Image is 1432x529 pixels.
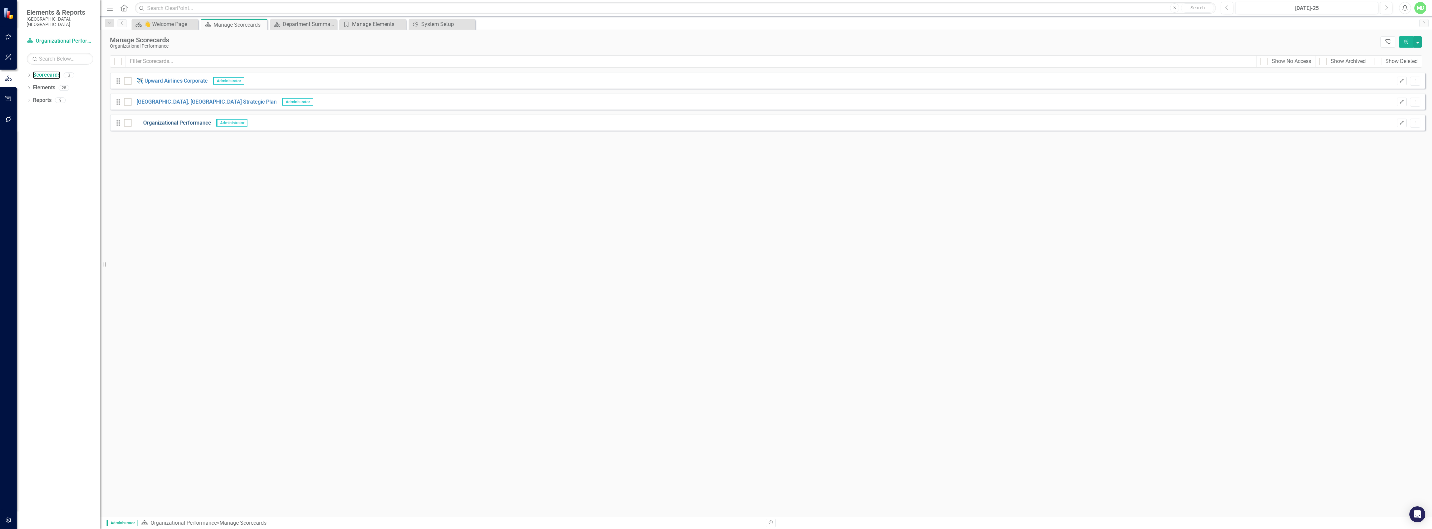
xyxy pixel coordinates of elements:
[126,55,1256,68] input: Filter Scorecards...
[59,85,69,91] div: 28
[213,77,244,85] span: Administrator
[107,520,138,526] span: Administrator
[352,20,404,28] div: Manage Elements
[410,20,474,28] a: System Setup
[33,84,55,92] a: Elements
[1385,58,1418,65] div: Show Deleted
[132,119,211,127] a: Organizational Performance
[282,98,313,106] span: Administrator
[1191,5,1205,10] span: Search
[133,20,196,28] a: 👋 Welcome Page
[132,77,208,85] a: ✈️ Upward Airlines Corporate
[213,21,266,29] div: Manage Scorecards
[1331,58,1366,65] div: Show Archived
[27,53,93,65] input: Search Below...
[27,37,93,45] a: Organizational Performance
[33,97,52,104] a: Reports
[144,20,196,28] div: 👋 Welcome Page
[27,8,93,16] span: Elements & Reports
[132,98,277,106] a: [GEOGRAPHIC_DATA], [GEOGRAPHIC_DATA] Strategic Plan
[135,2,1216,14] input: Search ClearPoint...
[421,20,474,28] div: System Setup
[1235,2,1378,14] button: [DATE]-25
[1409,506,1425,522] div: Open Intercom Messenger
[3,8,15,19] img: ClearPoint Strategy
[27,16,93,27] small: [GEOGRAPHIC_DATA], [GEOGRAPHIC_DATA]
[1272,58,1311,65] div: Show No Access
[1238,4,1376,12] div: [DATE]-25
[272,20,335,28] a: Department Summary
[1414,2,1426,14] button: MD
[1181,3,1214,13] button: Search
[33,71,60,79] a: Scorecards
[55,98,66,103] div: 9
[216,119,247,127] span: Administrator
[151,520,217,526] a: Organizational Performance
[110,36,1377,44] div: Manage Scorecards
[141,519,761,527] div: » Manage Scorecards
[110,44,1377,49] div: Organizational Performance
[283,20,335,28] div: Department Summary
[341,20,404,28] a: Manage Elements
[64,72,74,78] div: 3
